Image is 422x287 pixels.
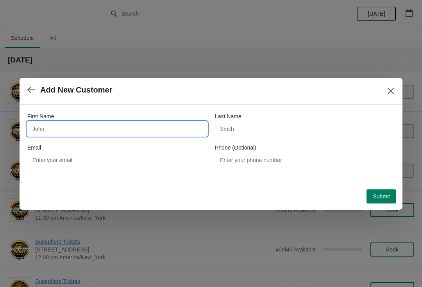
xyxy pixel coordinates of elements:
input: Enter your phone number [215,153,395,167]
input: John [27,122,207,136]
label: First Name [27,112,54,120]
span: Submit [373,193,390,200]
input: Enter your email [27,153,207,167]
label: Email [27,144,41,152]
h2: Add New Customer [40,86,112,94]
button: Submit [367,189,396,203]
button: Close [384,84,398,98]
label: Phone (Optional) [215,144,256,152]
label: Last Name [215,112,241,120]
input: Smith [215,122,395,136]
